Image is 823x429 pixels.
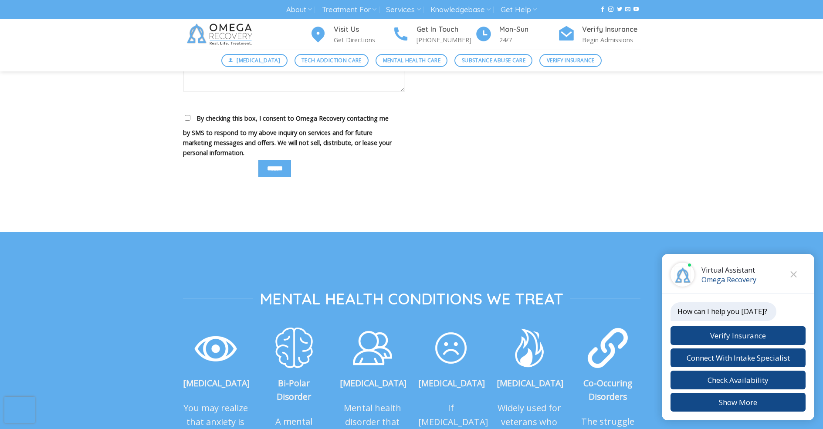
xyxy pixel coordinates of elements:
p: 24/7 [499,35,558,45]
p: Begin Admissions [582,35,640,45]
span: [MEDICAL_DATA] [237,56,280,64]
a: Services [386,2,420,18]
a: Follow on Facebook [600,7,605,13]
a: Send us an email [625,7,630,13]
span: Substance Abuse Care [462,56,525,64]
a: Visit Us Get Directions [309,24,392,45]
span: By checking this box, I consent to Omega Recovery contacting me by SMS to respond to my above inq... [183,114,392,157]
a: Knowledgebase [430,2,491,18]
strong: Bi-Polar Disorder [277,377,311,402]
h4: Verify Insurance [582,24,640,35]
span: Mental Health Conditions We Treat [260,289,563,309]
h4: Visit Us [334,24,392,35]
a: Substance Abuse Care [454,54,532,67]
a: Get In Touch [PHONE_NUMBER] [392,24,475,45]
a: Follow on Twitter [617,7,622,13]
strong: [MEDICAL_DATA] [418,377,485,389]
span: Mental Health Care [383,56,440,64]
strong: [MEDICAL_DATA] [183,377,250,389]
h4: Get In Touch [417,24,475,35]
img: Omega Recovery [183,19,259,50]
span: Tech Addiction Care [301,56,362,64]
span: Verify Insurance [547,56,595,64]
a: [MEDICAL_DATA] [221,54,288,67]
strong: [MEDICAL_DATA] [497,377,563,389]
a: Follow on Instagram [608,7,613,13]
h4: Mon-Sun [499,24,558,35]
a: Tech Addiction Care [295,54,369,67]
p: [PHONE_NUMBER] [417,35,475,45]
a: Mental Health Care [376,54,447,67]
a: About [286,2,312,18]
a: Follow on YouTube [633,7,639,13]
a: Treatment For [322,2,376,18]
input: By checking this box, I consent to Omega Recovery contacting me by SMS to respond to my above inq... [185,115,190,121]
strong: Co-Occuring Disorders [583,377,632,402]
a: Verify Insurance Begin Admissions [558,24,640,45]
a: Get Help [501,2,537,18]
a: Verify Insurance [539,54,602,67]
p: Get Directions [334,35,392,45]
strong: [MEDICAL_DATA] [340,377,406,389]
